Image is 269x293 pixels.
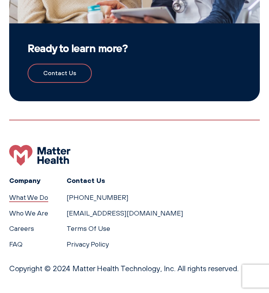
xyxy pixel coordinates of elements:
[28,64,92,83] a: Contact Us
[9,193,48,201] a: What We Do
[9,209,48,217] a: Who We Are
[67,240,109,248] a: Privacy Policy
[67,193,129,201] a: [PHONE_NUMBER]
[9,262,260,275] p: Copyright © 2024 Matter Health Technology, Inc. All rights reserved.
[28,42,241,55] h2: Ready to learn more?
[67,224,110,232] a: Terms Of Use
[9,175,48,186] h3: Company
[9,224,34,232] a: Careers
[9,240,23,248] a: FAQ
[67,209,183,217] a: [EMAIL_ADDRESS][DOMAIN_NAME]
[67,175,183,186] h3: Contact Us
